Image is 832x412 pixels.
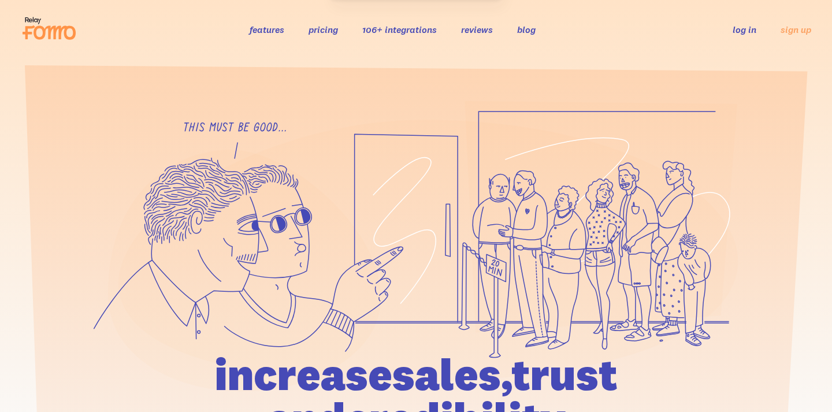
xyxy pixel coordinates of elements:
[461,24,493,35] a: reviews
[517,24,536,35] a: blog
[781,24,811,36] a: sign up
[250,24,284,35] a: features
[733,24,756,35] a: log in
[309,24,338,35] a: pricing
[362,24,437,35] a: 106+ integrations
